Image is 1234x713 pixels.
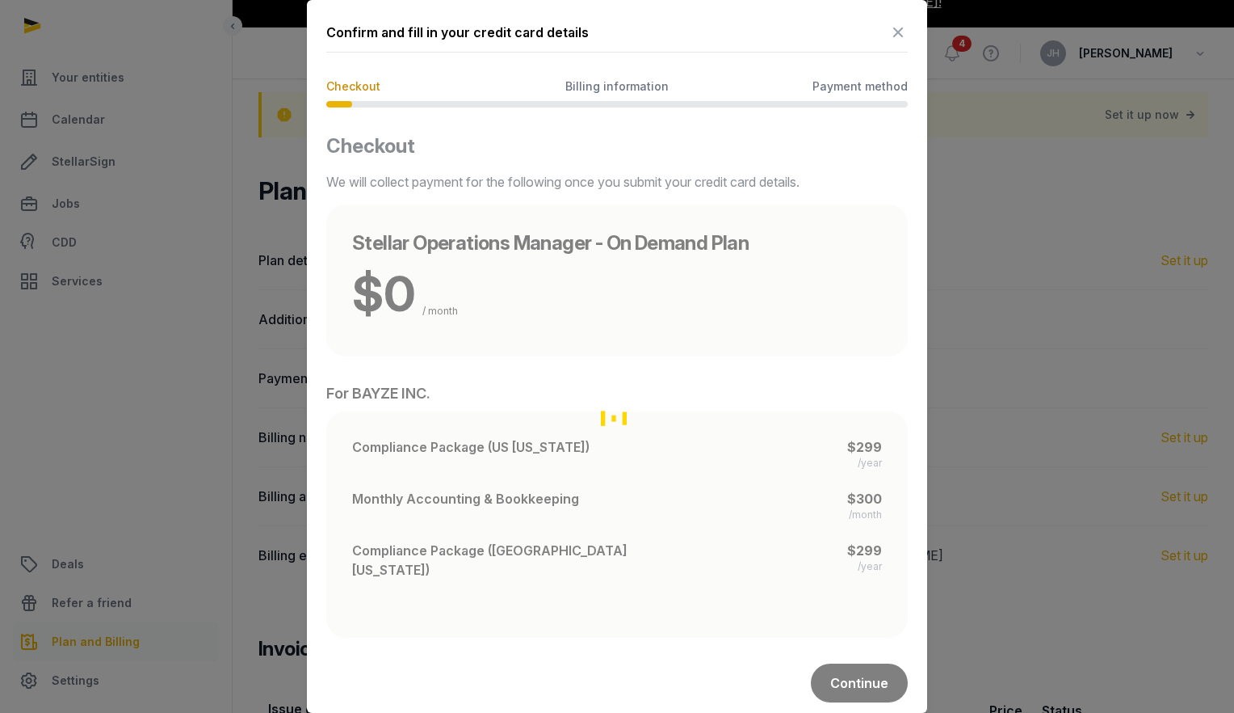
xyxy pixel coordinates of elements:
[326,78,380,95] span: Checkout
[326,23,589,42] div: Confirm and fill in your credit card details
[812,78,908,95] span: Payment method
[1153,635,1234,713] iframe: Chat Widget
[326,133,908,702] div: Loading
[565,78,669,95] span: Billing information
